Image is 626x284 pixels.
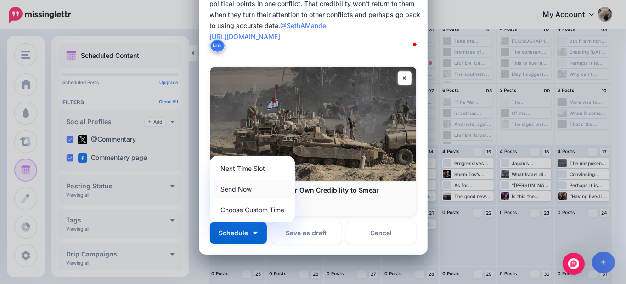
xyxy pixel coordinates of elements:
[210,222,267,244] button: Schedule
[219,230,248,236] span: Schedule
[220,203,407,211] p: [DOMAIN_NAME]
[214,159,291,177] a: Next Time Slot
[271,222,342,244] button: Save as draft
[210,156,295,222] div: Schedule
[210,39,225,52] button: Link
[253,232,258,234] img: arrow-down-white.png
[220,186,379,202] b: Why Experts Torch Their Own Credibility to Smear [GEOGRAPHIC_DATA]
[214,201,291,219] a: Choose Custom Time
[346,222,417,244] a: Cancel
[214,180,291,198] a: Send Now
[563,253,585,275] div: Open Intercom Messenger
[210,67,416,181] img: Why Experts Torch Their Own Credibility to Smear Israel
